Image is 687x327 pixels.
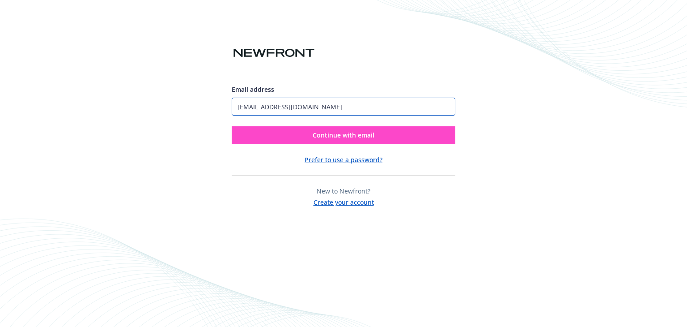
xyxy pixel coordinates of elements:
input: Enter your email [232,98,455,116]
button: Prefer to use a password? [305,155,382,164]
img: Newfront logo [232,45,316,61]
span: Email address [232,85,274,94]
button: Create your account [314,196,374,207]
button: Continue with email [232,126,455,144]
span: Continue with email [313,131,374,139]
span: New to Newfront? [317,187,370,195]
